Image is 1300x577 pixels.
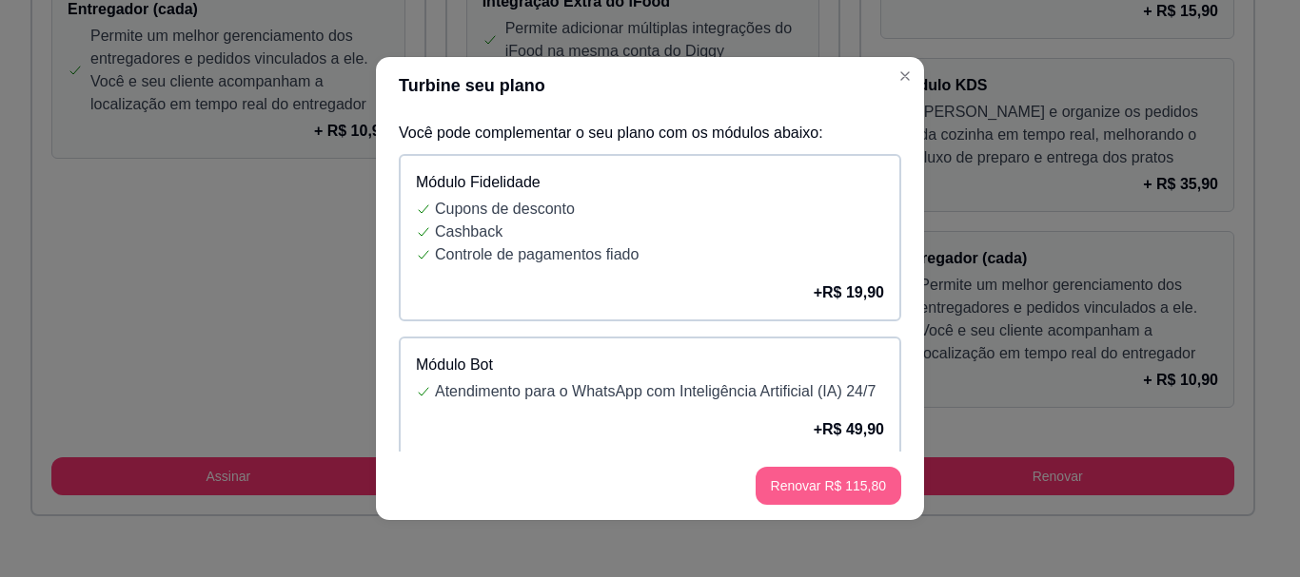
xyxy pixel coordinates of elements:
[399,122,901,144] p: Você pode complementar o seu plano com os módulos abaixo:
[814,418,884,441] p: + R$ 49,90
[435,243,884,266] p: Controle de pagamentos fiado
[435,198,884,221] p: Cupons de desconto
[376,57,924,114] header: Turbine seu plano
[416,171,884,194] p: Módulo Fidelidade
[435,221,884,243] p: Cashback
[814,281,884,304] p: + R$ 19,90
[416,354,884,376] p: Módulo Bot
[890,61,920,91] button: Close
[435,380,884,403] p: Atendimento para o WhatsApp com Inteligência Artificial (IA) 24/7
[756,467,901,505] button: Renovar R$ 115,80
